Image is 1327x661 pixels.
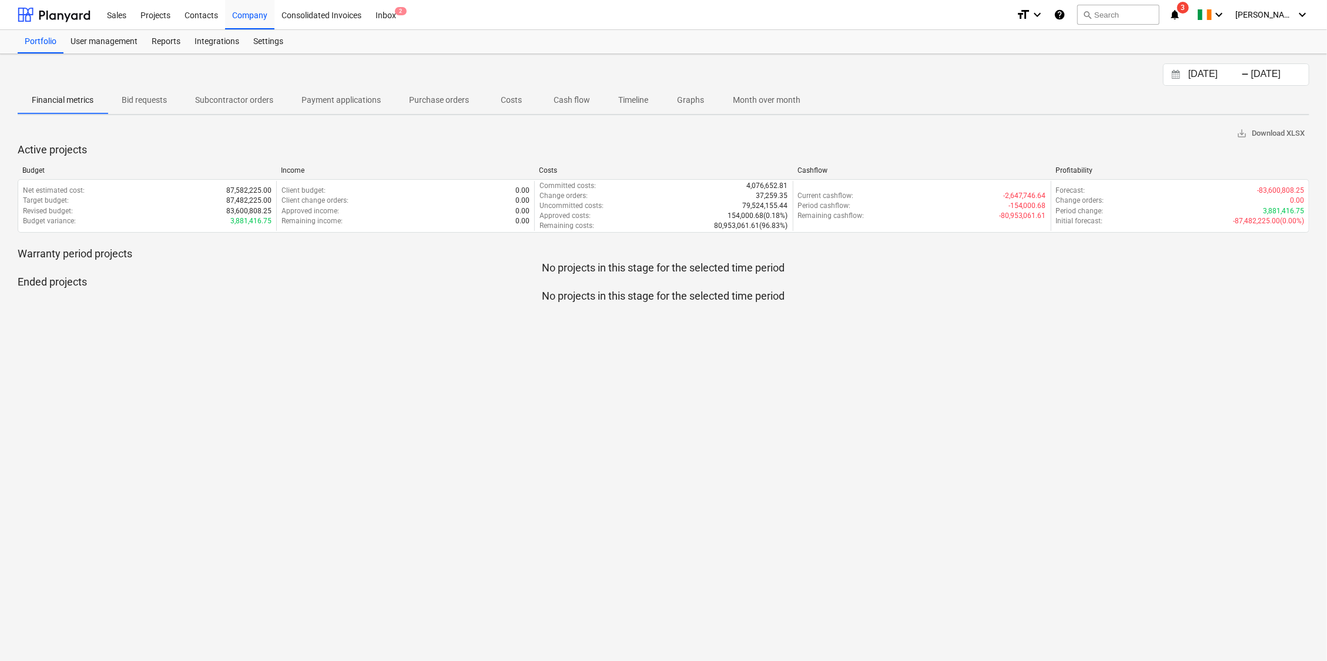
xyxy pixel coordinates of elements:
[1232,125,1309,143] button: Download XLSX
[1056,186,1085,196] p: Forecast :
[618,94,648,106] p: Timeline
[1083,10,1092,19] span: search
[145,30,187,53] a: Reports
[18,289,1309,303] p: No projects in this stage for the selected time period
[497,94,525,106] p: Costs
[1236,127,1305,140] span: Download XLSX
[1236,128,1247,139] span: save_alt
[715,221,788,231] p: 80,953,061.61 ( 96.83% )
[409,94,469,106] p: Purchase orders
[1186,66,1246,83] input: Start Date
[1268,605,1327,661] iframe: Chat Widget
[798,211,864,221] p: Remaining cashflow :
[282,186,326,196] p: Client budget :
[1169,8,1181,22] i: notifications
[63,30,145,53] a: User management
[282,196,348,206] p: Client change orders :
[1257,186,1304,196] p: -83,600,808.25
[515,196,530,206] p: 0.00
[1263,206,1304,216] p: 3,881,416.75
[1177,2,1189,14] span: 3
[246,30,290,53] a: Settings
[1055,166,1305,175] div: Profitability
[122,94,167,106] p: Bid requests
[798,191,854,201] p: Current cashflow :
[1056,216,1103,226] p: Initial forecast :
[1290,196,1304,206] p: 0.00
[539,201,604,211] p: Uncommitted costs :
[18,143,1309,157] p: Active projects
[539,221,594,231] p: Remaining costs :
[282,216,343,226] p: Remaining income :
[1241,71,1249,78] div: -
[23,216,76,226] p: Budget variance :
[282,206,339,216] p: Approved income :
[1056,196,1104,206] p: Change orders :
[23,196,69,206] p: Target budget :
[1235,10,1294,19] span: [PERSON_NAME]
[18,247,1309,261] p: Warranty period projects
[230,216,272,226] p: 3,881,416.75
[728,211,788,221] p: 154,000.68 ( 0.18% )
[195,94,273,106] p: Subcontractor orders
[539,181,596,191] p: Committed costs :
[554,94,590,106] p: Cash flow
[999,211,1046,221] p: -80,953,061.61
[23,206,73,216] p: Revised budget :
[1054,8,1065,22] i: Knowledge base
[515,206,530,216] p: 0.00
[539,191,588,201] p: Change orders :
[301,94,381,106] p: Payment applications
[1166,68,1186,82] button: Interact with the calendar and add the check-in date for your trip.
[539,166,788,175] div: Costs
[756,191,788,201] p: 37,259.35
[18,30,63,53] a: Portfolio
[226,196,272,206] p: 87,482,225.00
[1233,216,1304,226] p: -87,482,225.00 ( 0.00% )
[743,201,788,211] p: 79,524,155.44
[23,186,85,196] p: Net estimated cost :
[733,94,800,106] p: Month over month
[1016,8,1030,22] i: format_size
[798,201,851,211] p: Period cashflow :
[1077,5,1160,25] button: Search
[1056,206,1104,216] p: Period change :
[1295,8,1309,22] i: keyboard_arrow_down
[797,166,1047,175] div: Cashflow
[515,186,530,196] p: 0.00
[187,30,246,53] a: Integrations
[32,94,93,106] p: Financial metrics
[18,275,1309,289] p: Ended projects
[747,181,788,191] p: 4,076,652.81
[281,166,530,175] div: Income
[22,166,272,175] div: Budget
[395,7,407,15] span: 2
[226,206,272,216] p: 83,600,808.25
[539,211,591,221] p: Approved costs :
[1008,201,1046,211] p: -154,000.68
[676,94,705,106] p: Graphs
[1212,8,1226,22] i: keyboard_arrow_down
[515,216,530,226] p: 0.00
[1030,8,1044,22] i: keyboard_arrow_down
[226,186,272,196] p: 87,582,225.00
[1003,191,1046,201] p: -2,647,746.64
[1249,66,1309,83] input: End Date
[18,261,1309,275] p: No projects in this stage for the selected time period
